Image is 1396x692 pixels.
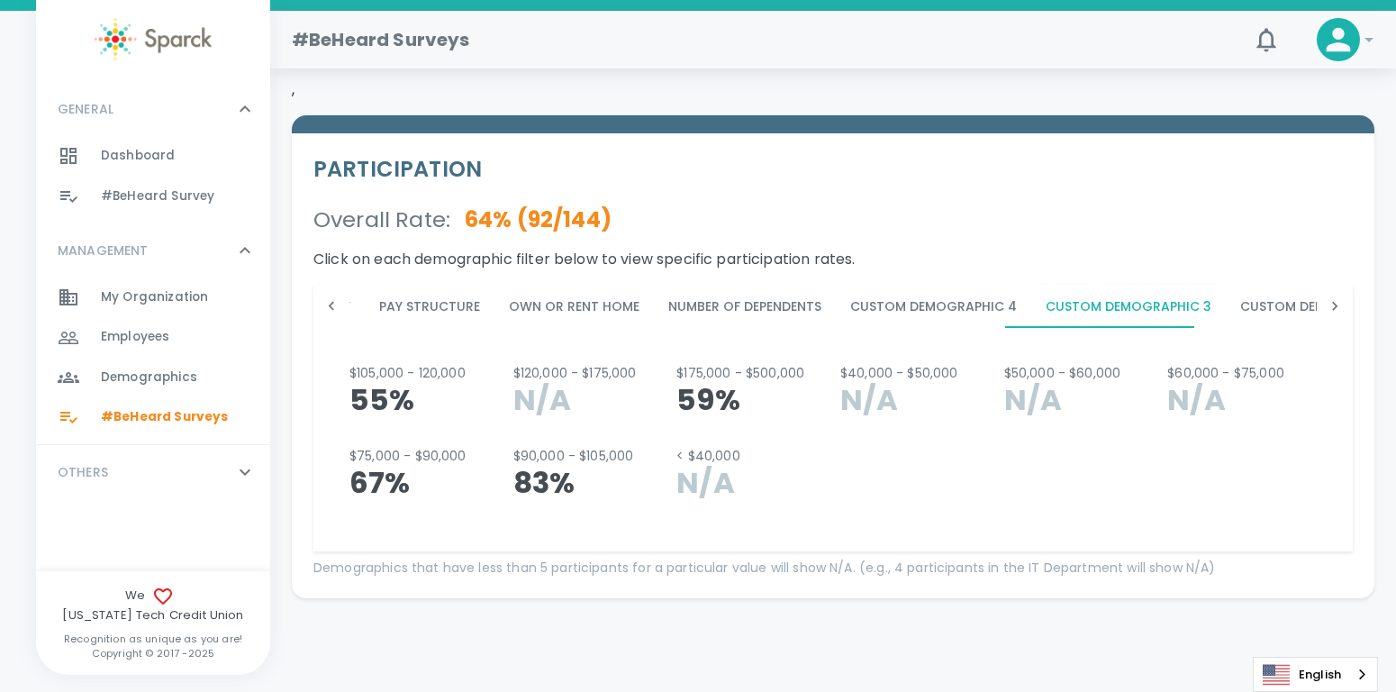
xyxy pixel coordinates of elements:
[654,285,836,328] button: Number of Dependents
[349,447,499,465] p: $75,000 - $90,000
[36,317,270,357] a: Employees
[513,447,663,465] p: $90,000 - $105,000
[36,278,270,317] a: My Organization
[313,249,1353,270] p: Click on each demographic filter below to view specific participation rates.
[513,379,571,420] span: N/A
[101,187,214,205] span: #BeHeard Survey
[36,445,270,499] div: OTHERS
[36,136,270,223] div: GENERAL
[292,25,469,54] h1: #BeHeard Surveys
[58,241,149,259] p: MANAGEMENT
[313,559,1353,577] p: Demographics that have less than 5 participants for a particular value will show N/A. (e.g., 4 pa...
[36,177,270,216] a: #BeHeard Survey
[101,369,197,387] span: Demographics
[101,328,169,346] span: Employees
[450,205,612,234] p: 64 % ( 92 / 144 )
[101,147,175,165] span: Dashboard
[349,465,499,501] p: 67%
[836,285,1031,328] button: Custom Demographic 4
[36,223,270,278] div: MANAGEMENT
[349,364,499,382] p: $105,000 - 120,000
[1004,364,1154,382] p: $50,000 - $60,000
[36,82,270,136] div: GENERAL
[840,364,990,382] p: $40,000 - $50,000
[676,382,826,418] p: 59%
[95,18,212,60] img: Sparck logo
[58,463,108,481] p: OTHERS
[1254,658,1377,691] a: English
[36,358,270,397] a: Demographics
[36,18,270,60] a: Sparck logo
[58,100,113,118] p: GENERAL
[101,288,208,306] span: My Organization
[36,646,270,660] p: Copyright © 2017 - 2025
[494,285,654,328] button: Own or Rent Home
[101,408,228,426] span: #BeHeard Surveys
[349,382,499,418] p: 55%
[313,205,450,234] p: Overall Rate :
[36,397,270,437] a: #BeHeard Surveys
[36,586,270,624] span: We [US_STATE] Tech Credit Union
[1253,657,1378,692] div: Language
[36,136,270,176] a: Dashboard
[36,632,270,646] p: Recognition as unique as you are!
[36,278,270,445] div: MANAGEMENT
[365,285,494,328] button: Pay Structure
[1031,285,1226,328] button: Custom Demographic 3
[1253,657,1378,692] aside: Language selected: English
[676,447,826,465] p: < $40,000
[676,462,734,503] span: N/A
[1004,379,1062,420] span: N/A
[676,364,826,382] p: $175,000 - $500,000
[513,465,663,501] p: 83%
[313,155,1353,184] h5: PARTICIPATION
[1167,379,1225,420] span: N/A
[840,379,898,420] span: N/A
[513,364,663,382] p: $120,000 - $175,000
[1167,364,1317,382] p: $60,000 - $75,000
